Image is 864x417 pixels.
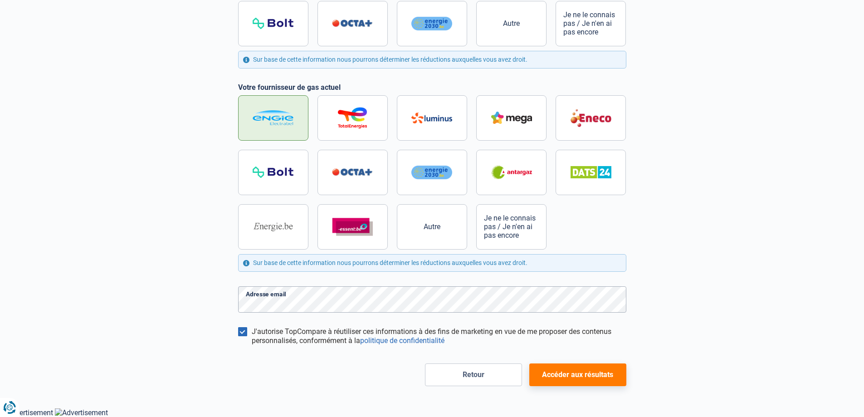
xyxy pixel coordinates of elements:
[332,218,373,236] img: Essent
[332,20,373,27] img: Octa+
[238,254,626,272] div: Sur base de cette information nous pourrons déterminer les réductions auxquelles vous avez droit.
[55,408,108,417] img: Advertisement
[571,166,611,178] img: Dats 24
[411,16,452,31] img: Energie2030
[491,165,532,179] img: Antargaz
[253,222,293,232] img: Energie.be
[503,19,520,28] span: Autre
[332,168,373,176] img: Octa+
[411,165,452,180] img: Energie2030
[238,51,626,69] div: Sur base de cette information nous pourrons déterminer les réductions auxquelles vous avez droit.
[529,363,626,386] button: Accéder aux résultats
[252,327,626,345] label: J'autorise TopCompare à réutiliser ces informations à des fins de marketing en vue de me proposer...
[484,214,539,240] span: Je ne le connais pas / Je n'en ai pas encore
[424,222,440,231] span: Autre
[253,110,293,125] img: Engie / Electrabel
[571,108,611,128] img: Eneco
[238,83,626,92] legend: Votre fournisseur de gas actuel
[411,113,452,123] img: Luminus
[253,167,293,178] img: Bolt
[425,363,522,386] button: Retour
[563,10,619,36] span: Je ne le connais pas / Je n'en ai pas encore
[360,336,444,345] a: politique de confidentialité
[253,18,293,29] img: Bolt
[332,107,373,129] img: Total Energies / Lampiris
[491,112,532,124] img: Mega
